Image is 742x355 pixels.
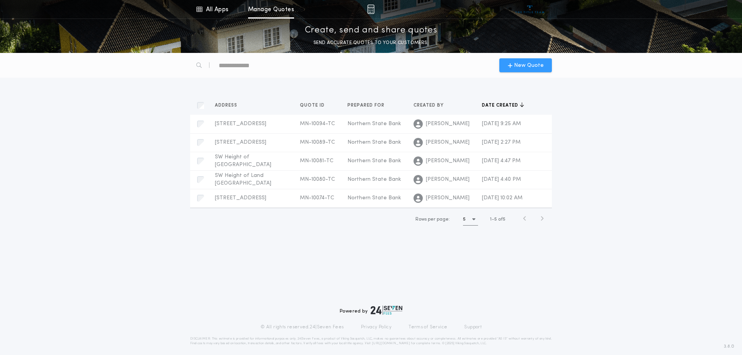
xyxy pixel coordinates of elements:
[426,139,470,146] span: [PERSON_NAME]
[347,195,401,201] span: Northern State Bank
[372,342,410,345] a: [URL][DOMAIN_NAME]
[499,58,552,72] button: New Quote
[371,306,402,315] img: logo
[300,102,326,109] span: Quote ID
[215,139,266,145] span: [STREET_ADDRESS]
[347,139,401,145] span: Northern State Bank
[426,157,470,165] span: [PERSON_NAME]
[215,173,271,186] span: SW Height of Land [GEOGRAPHIC_DATA]
[414,102,449,109] button: Created by
[426,120,470,128] span: [PERSON_NAME]
[408,324,447,330] a: Terms of Service
[463,213,478,226] button: 5
[463,216,466,223] h1: 5
[215,154,271,168] span: SW Height of [GEOGRAPHIC_DATA]
[482,195,522,201] span: [DATE] 10:02 AM
[482,158,521,164] span: [DATE] 4:47 PM
[464,324,482,330] a: Support
[367,5,374,14] img: img
[414,102,445,109] span: Created by
[514,61,544,70] span: New Quote
[724,343,734,350] span: 3.8.0
[215,102,239,109] span: Address
[347,121,401,127] span: Northern State Bank
[426,194,470,202] span: [PERSON_NAME]
[498,216,505,223] span: of 5
[340,306,402,315] div: Powered by
[361,324,392,330] a: Privacy Policy
[215,102,243,109] button: Address
[516,5,545,13] img: vs-icon
[300,177,335,182] span: MN-10080-TC
[305,24,437,37] p: Create, send and share quotes
[313,39,429,47] p: SEND ACCURATE QUOTES TO YOUR CUSTOMERS.
[347,158,401,164] span: Northern State Bank
[482,102,524,109] button: Date created
[215,121,266,127] span: [STREET_ADDRESS]
[300,121,335,127] span: MN-10094-TC
[482,177,521,182] span: [DATE] 4:40 PM
[347,102,386,109] span: Prepared for
[482,102,520,109] span: Date created
[415,217,450,222] span: Rows per page:
[300,139,335,145] span: MN-10089-TC
[482,139,521,145] span: [DATE] 2:27 PM
[190,336,552,346] p: DISCLAIMER: This estimate is provided for informational purposes only. 24|Seven Fees, a product o...
[260,324,344,330] p: © All rights reserved. 24|Seven Fees
[490,217,492,222] span: 1
[300,158,334,164] span: MN-10081-TC
[482,121,521,127] span: [DATE] 9:25 AM
[426,176,470,183] span: [PERSON_NAME]
[215,195,266,201] span: [STREET_ADDRESS]
[300,102,330,109] button: Quote ID
[300,195,334,201] span: MN-10074-TC
[347,177,401,182] span: Northern State Bank
[494,217,497,222] span: 5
